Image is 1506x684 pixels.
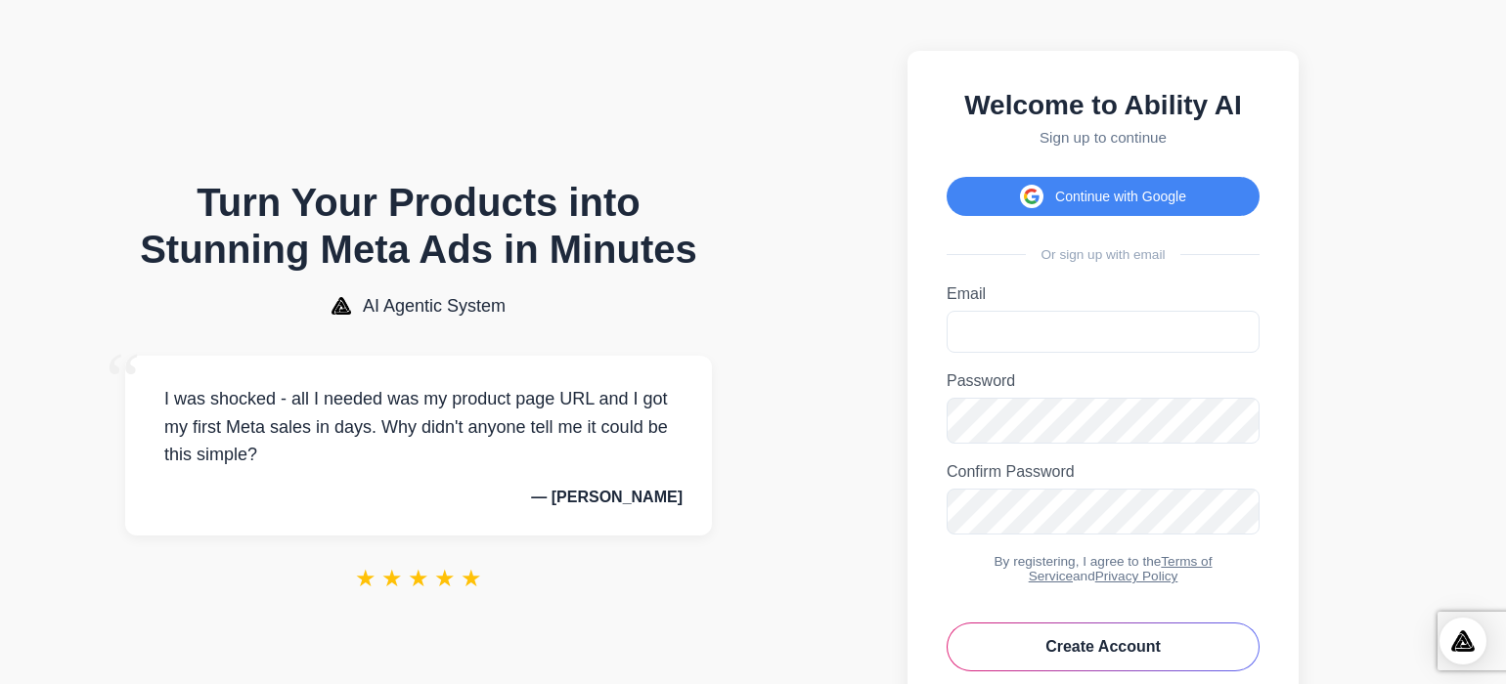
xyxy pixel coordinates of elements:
[332,297,351,315] img: AI Agentic System Logo
[155,489,683,506] p: — [PERSON_NAME]
[947,622,1260,671] button: Create Account
[947,372,1260,390] label: Password
[381,565,403,592] span: ★
[125,179,712,273] h1: Turn Your Products into Stunning Meta Ads in Minutes
[947,129,1260,146] p: Sign up to continue
[947,554,1260,583] div: By registering, I agree to the and
[461,565,482,592] span: ★
[947,285,1260,303] label: Email
[947,463,1260,481] label: Confirm Password
[1029,554,1213,583] a: Terms of Service
[363,296,506,317] span: AI Agentic System
[434,565,456,592] span: ★
[1440,618,1486,664] div: Open Intercom Messenger
[947,90,1260,121] h2: Welcome to Ability AI
[106,336,141,425] span: “
[1095,569,1178,583] a: Privacy Policy
[355,565,376,592] span: ★
[155,385,683,469] p: I was shocked - all I needed was my product page URL and I got my first Meta sales in days. Why d...
[408,565,429,592] span: ★
[947,177,1260,216] button: Continue with Google
[947,247,1260,262] div: Or sign up with email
